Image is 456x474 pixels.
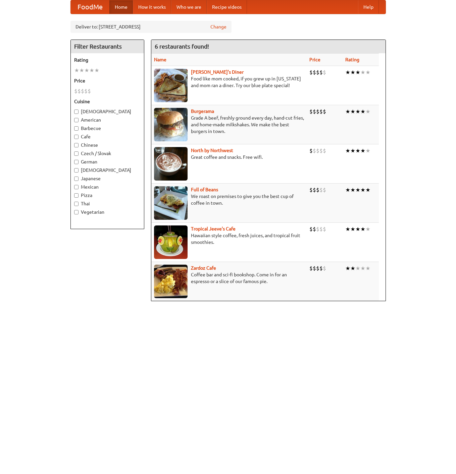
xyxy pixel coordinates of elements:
[74,184,141,190] label: Mexican
[74,57,141,63] h5: Rating
[154,193,304,206] p: We roast on premises to give you the best cup of coffee in town.
[345,225,350,233] li: ★
[355,265,360,272] li: ★
[154,69,188,102] img: sallys.jpg
[84,87,88,95] li: $
[71,40,144,53] h4: Filter Restaurants
[319,147,323,154] li: $
[154,115,304,135] p: Grade A beef, freshly ground every day, hand-cut fries, and home-made milkshakes. We make the bes...
[360,186,365,194] li: ★
[360,225,365,233] li: ★
[365,186,370,194] li: ★
[319,69,323,76] li: $
[74,110,79,114] input: [DEMOGRAPHIC_DATA]
[345,108,350,115] li: ★
[74,160,79,164] input: German
[88,87,91,95] li: $
[191,109,214,114] a: Burgerama
[74,135,79,139] input: Cafe
[154,186,188,220] img: beans.jpg
[313,108,316,115] li: $
[191,187,218,192] b: Full of Beans
[154,57,166,62] a: Name
[345,265,350,272] li: ★
[74,125,141,132] label: Barbecue
[154,265,188,298] img: zardoz.jpg
[350,147,355,154] li: ★
[191,265,216,271] a: Zardoz Cafe
[358,0,379,14] a: Help
[74,142,141,148] label: Chinese
[323,186,326,194] li: $
[355,186,360,194] li: ★
[74,98,141,105] h5: Cuisine
[350,265,355,272] li: ★
[355,147,360,154] li: ★
[74,77,141,84] h5: Price
[94,67,99,74] li: ★
[360,265,365,272] li: ★
[74,151,79,156] input: Czech / Slovak
[323,265,326,272] li: $
[319,225,323,233] li: $
[154,75,304,89] p: Food like mom cooked, if you grew up in [US_STATE] and mom ran a diner. Try our blue plate special!
[133,0,171,14] a: How it works
[74,118,79,122] input: American
[74,185,79,189] input: Mexican
[154,108,188,141] img: burgerama.jpg
[171,0,207,14] a: Who we are
[355,69,360,76] li: ★
[74,143,79,147] input: Chinese
[319,265,323,272] li: $
[74,168,79,173] input: [DEMOGRAPHIC_DATA]
[345,69,350,76] li: ★
[316,108,319,115] li: $
[74,210,79,214] input: Vegetarian
[207,0,247,14] a: Recipe videos
[84,67,89,74] li: ★
[74,150,141,157] label: Czech / Slovak
[79,67,84,74] li: ★
[74,177,79,181] input: Japanese
[316,265,319,272] li: $
[309,69,313,76] li: $
[74,192,141,199] label: Pizza
[74,158,141,165] label: German
[345,147,350,154] li: ★
[154,154,304,160] p: Great coffee and snacks. Free wifi.
[191,226,236,231] a: Tropical Jeeve's Cafe
[309,265,313,272] li: $
[74,167,141,174] label: [DEMOGRAPHIC_DATA]
[350,108,355,115] li: ★
[74,67,79,74] li: ★
[360,147,365,154] li: ★
[155,43,209,50] ng-pluralize: 6 restaurants found!
[74,87,78,95] li: $
[210,23,226,30] a: Change
[74,117,141,123] label: American
[355,225,360,233] li: ★
[316,69,319,76] li: $
[313,186,316,194] li: $
[323,225,326,233] li: $
[78,87,81,95] li: $
[345,186,350,194] li: ★
[309,186,313,194] li: $
[345,57,359,62] a: Rating
[360,69,365,76] li: ★
[323,69,326,76] li: $
[191,69,244,75] a: [PERSON_NAME]'s Diner
[309,225,313,233] li: $
[360,108,365,115] li: ★
[309,147,313,154] li: $
[74,209,141,215] label: Vegetarian
[191,148,233,153] a: North by Northwest
[313,265,316,272] li: $
[74,175,141,182] label: Japanese
[89,67,94,74] li: ★
[313,69,316,76] li: $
